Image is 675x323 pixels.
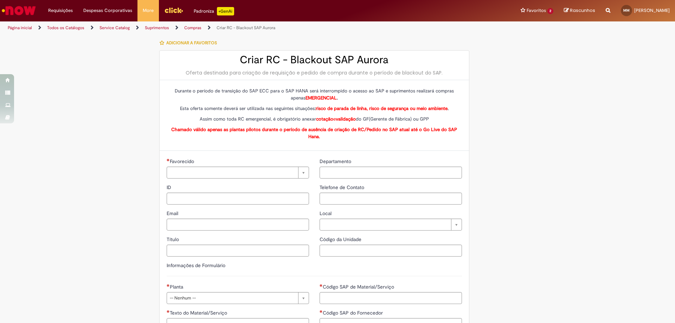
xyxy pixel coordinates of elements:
ul: Trilhas de página [5,21,445,34]
a: Todos os Catálogos [47,25,84,31]
span: Necessários [167,159,170,161]
input: Departamento [320,167,462,179]
a: Service Catalog [99,25,130,31]
input: Título [167,245,309,257]
span: Requisições [48,7,73,14]
img: click_logo_yellow_360x200.png [164,5,183,15]
span: Código da Unidade [320,236,363,243]
span: Adicionar a Favoritos [166,40,217,46]
a: Rascunhos [564,7,595,14]
a: Limpar campo Local [320,219,462,231]
span: Necessários [167,284,170,287]
span: [PERSON_NAME] [634,7,670,13]
a: Suprimentos [145,25,169,31]
span: Durante o período de transição do SAP ECC para o SAP HANA será interrompido o acesso ao SAP e sup... [175,88,454,101]
input: Email [167,219,309,231]
span: Código SAP do Fornecedor [323,310,384,316]
strong: : . [315,105,449,111]
span: Assim como toda RC emergencial, é obrigatório anexar do GF(Gerente de Fábrica) ou GPP [200,116,429,122]
span: Necessários [320,310,323,313]
h2: Criar RC - Blackout SAP Aurora [167,54,462,66]
input: Código SAP de Material/Serviço [320,292,462,304]
a: Limpar campo Favorecido [167,167,309,179]
a: Página inicial [8,25,32,31]
strong: Chamado válido apenas as plantas pilotos durante o período de ausência de criação de RC/Pedido no... [171,127,457,140]
span: Título [167,236,180,243]
button: Adicionar a Favoritos [159,35,221,50]
span: Despesas Corporativas [83,7,132,14]
span: Departamento [320,158,353,164]
span: Necessários - Favorecido [170,158,195,164]
strong: validação [336,116,356,122]
span: More [143,7,154,14]
span: risco de parada de linha, risco de segurança ou meio ambiente [316,105,448,111]
span: Planta [170,284,185,290]
span: Rascunhos [570,7,595,14]
input: Código da Unidade [320,245,462,257]
span: Necessários [167,310,170,313]
a: Criar RC - Blackout SAP Aurora [217,25,275,31]
strong: cotação [316,116,333,122]
span: ID [167,184,173,190]
span: Email [167,210,180,217]
span: MM [623,8,630,13]
span: Necessários [320,284,323,287]
span: e [316,116,356,122]
a: Compras [184,25,201,31]
p: +GenAi [217,7,234,15]
span: EMERGENCIAL [306,95,337,101]
span: -- Nenhum -- [170,292,295,304]
span: 2 [547,8,553,14]
div: Oferta destinada para criação de requisição e pedido de compra durante o período de blackout do SAP. [167,69,462,76]
span: Favoritos [527,7,546,14]
strong: . [306,95,338,101]
span: Telefone de Contato [320,184,366,190]
input: Telefone de Contato [320,193,462,205]
span: Texto do Material/Serviço [170,310,229,316]
input: ID [167,193,309,205]
img: ServiceNow [1,4,37,18]
span: Esta oferta somente deverá ser utilizada nas seguintes situações [180,105,449,111]
span: Código SAP de Material/Serviço [323,284,396,290]
div: Padroniza [194,7,234,15]
label: Informações de Formulário [167,262,225,269]
span: Local [320,210,333,217]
